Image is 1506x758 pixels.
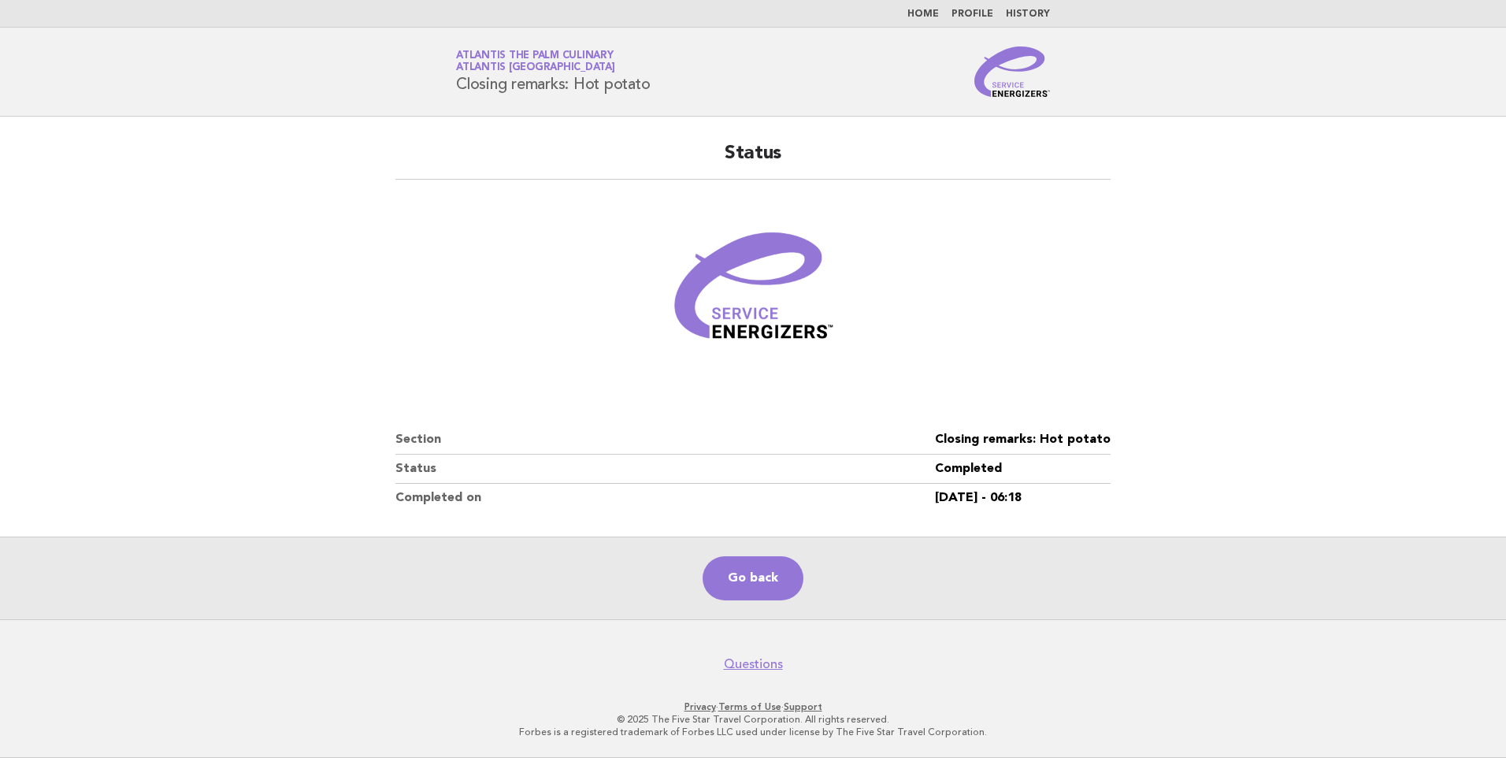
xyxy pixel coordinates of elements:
dd: [DATE] - 06:18 [935,484,1111,512]
a: Terms of Use [718,701,781,712]
h1: Closing remarks: Hot potato [456,51,650,92]
a: Profile [951,9,993,19]
dt: Completed on [395,484,935,512]
p: Forbes is a registered trademark of Forbes LLC used under license by The Five Star Travel Corpora... [271,726,1235,738]
p: · · [271,700,1235,713]
dd: Closing remarks: Hot potato [935,425,1111,455]
a: Go back [703,556,803,600]
a: Questions [724,656,783,672]
a: Support [784,701,822,712]
dt: Section [395,425,935,455]
img: Verified [658,199,848,388]
dd: Completed [935,455,1111,484]
span: Atlantis [GEOGRAPHIC_DATA] [456,63,615,73]
dt: Status [395,455,935,484]
h2: Status [395,141,1111,180]
p: © 2025 The Five Star Travel Corporation. All rights reserved. [271,713,1235,726]
img: Service Energizers [974,46,1050,97]
a: Privacy [684,701,716,712]
a: Atlantis The Palm CulinaryAtlantis [GEOGRAPHIC_DATA] [456,50,615,72]
a: History [1006,9,1050,19]
a: Home [907,9,939,19]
